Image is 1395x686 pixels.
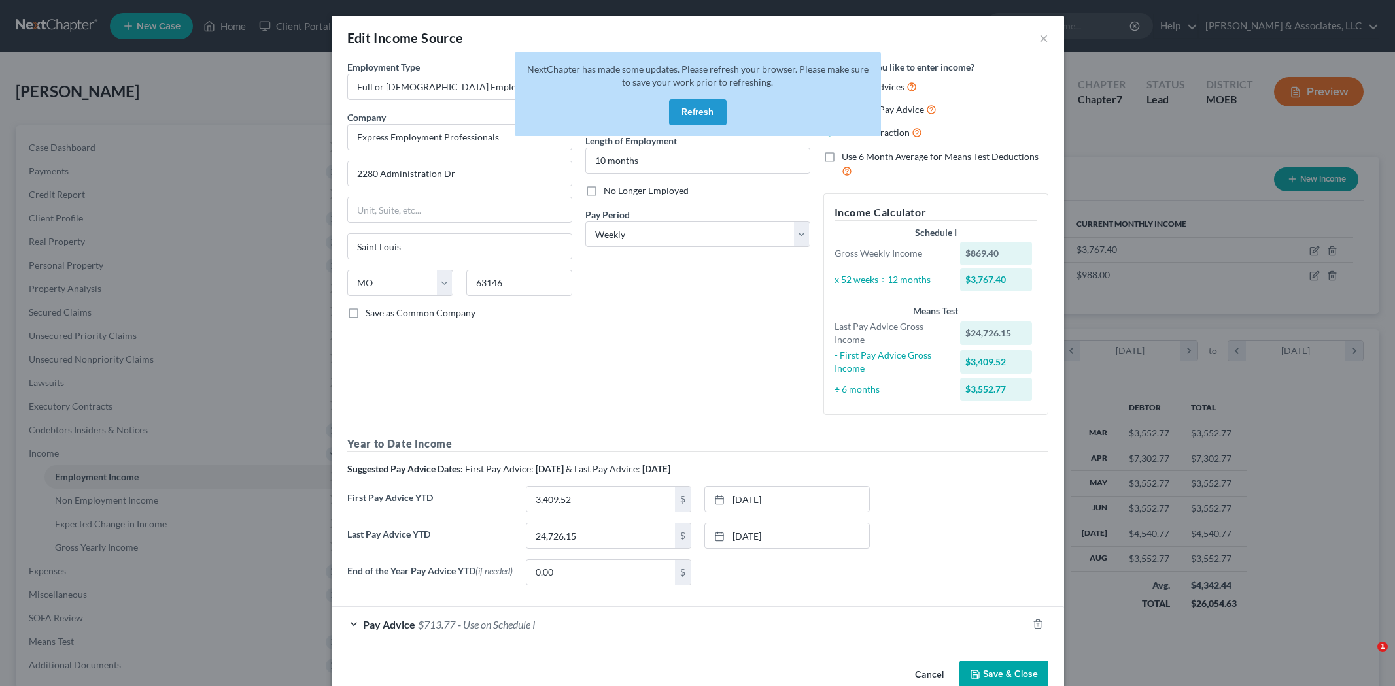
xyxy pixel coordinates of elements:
[347,112,386,123] span: Company
[418,618,455,630] span: $713.77
[347,61,420,73] span: Employment Type
[1351,642,1382,673] iframe: Intercom live chat
[675,487,691,512] div: $
[566,463,640,474] span: & Last Pay Advice:
[828,320,954,346] div: Last Pay Advice Gross Income
[823,60,974,74] label: How would you like to enter income?
[526,523,675,548] input: 0.00
[466,270,572,296] input: Enter zip...
[960,350,1032,374] div: $3,409.52
[828,349,954,375] div: - First Pay Advice Gross Income
[363,618,415,630] span: Pay Advice
[669,99,727,125] button: Refresh
[348,234,572,259] input: Enter city...
[828,247,954,260] div: Gross Weekly Income
[465,463,534,474] span: First Pay Advice:
[828,273,954,286] div: x 52 weeks ÷ 12 months
[348,197,572,222] input: Unit, Suite, etc...
[828,383,954,396] div: ÷ 6 months
[960,378,1032,401] div: $3,552.77
[341,523,519,559] label: Last Pay Advice YTD
[960,268,1032,291] div: $3,767.40
[842,104,924,115] span: Just One Pay Advice
[675,523,691,548] div: $
[341,486,519,523] label: First Pay Advice YTD
[835,226,1037,239] div: Schedule I
[1377,642,1388,652] span: 1
[642,463,670,474] strong: [DATE]
[366,307,475,318] span: Save as Common Company
[475,565,513,576] span: (if needed)
[458,618,536,630] span: - Use on Schedule I
[835,204,1037,221] h5: Income Calculator
[536,463,564,474] strong: [DATE]
[348,161,572,186] input: Enter address...
[960,242,1032,265] div: $869.40
[341,559,519,596] label: End of the Year Pay Advice YTD
[585,209,630,220] span: Pay Period
[675,560,691,585] div: $
[960,321,1032,345] div: $24,726.15
[527,63,869,88] span: NextChapter has made some updates. Please refresh your browser. Please make sure to save your wor...
[526,560,675,585] input: 0.00
[347,29,464,47] div: Edit Income Source
[705,523,869,548] a: [DATE]
[526,487,675,512] input: 0.00
[842,151,1039,162] span: Use 6 Month Average for Means Test Deductions
[347,124,572,150] input: Search company by name...
[604,185,689,196] span: No Longer Employed
[347,436,1048,452] h5: Year to Date Income
[1039,30,1048,46] button: ×
[705,487,869,512] a: [DATE]
[347,463,463,474] strong: Suggested Pay Advice Dates:
[586,148,810,173] input: ex: 2 years
[835,304,1037,318] div: Means Test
